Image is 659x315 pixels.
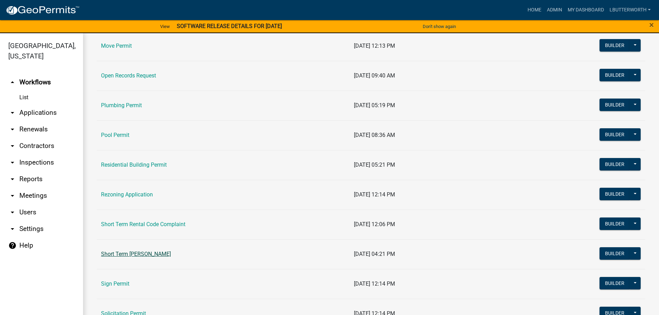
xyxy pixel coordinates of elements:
[8,175,17,183] i: arrow_drop_down
[177,23,282,29] strong: SOFTWARE RELEASE DETAILS FOR [DATE]
[354,221,395,228] span: [DATE] 12:06 PM
[8,109,17,117] i: arrow_drop_down
[544,3,565,17] a: Admin
[8,192,17,200] i: arrow_drop_down
[8,125,17,133] i: arrow_drop_down
[101,280,129,287] a: Sign Permit
[8,208,17,216] i: arrow_drop_down
[101,102,142,109] a: Plumbing Permit
[420,21,459,32] button: Don't show again
[354,43,395,49] span: [DATE] 12:13 PM
[599,69,630,81] button: Builder
[354,102,395,109] span: [DATE] 05:19 PM
[101,72,156,79] a: Open Records Request
[8,78,17,86] i: arrow_drop_up
[101,132,129,138] a: Pool Permit
[599,277,630,289] button: Builder
[607,3,653,17] a: lbutterworth
[599,158,630,170] button: Builder
[649,21,654,29] button: Close
[8,142,17,150] i: arrow_drop_down
[354,72,395,79] span: [DATE] 09:40 AM
[599,247,630,260] button: Builder
[8,225,17,233] i: arrow_drop_down
[354,161,395,168] span: [DATE] 05:21 PM
[101,43,132,49] a: Move Permit
[599,39,630,52] button: Builder
[8,241,17,250] i: help
[101,251,171,257] a: Short Term [PERSON_NAME]
[599,128,630,141] button: Builder
[599,217,630,230] button: Builder
[649,20,654,30] span: ×
[354,191,395,198] span: [DATE] 12:14 PM
[354,280,395,287] span: [DATE] 12:14 PM
[565,3,607,17] a: My Dashboard
[599,99,630,111] button: Builder
[8,158,17,167] i: arrow_drop_down
[525,3,544,17] a: Home
[599,188,630,200] button: Builder
[101,161,167,168] a: Residential Building Permit
[101,191,153,198] a: Rezoning Application
[157,21,173,32] a: View
[101,221,185,228] a: Short Term Rental Code Complaint
[354,132,395,138] span: [DATE] 08:36 AM
[354,251,395,257] span: [DATE] 04:21 PM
